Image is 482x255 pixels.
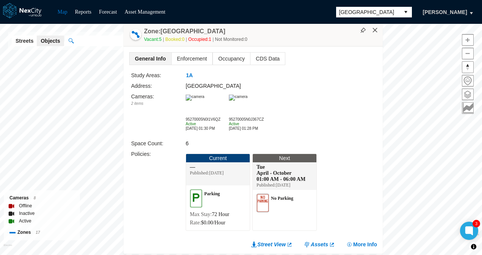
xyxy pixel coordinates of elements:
[186,95,204,101] img: camera
[353,241,377,248] span: More Info
[471,243,476,251] span: Toggle attribution
[462,102,474,114] button: Key metrics
[462,61,474,73] button: Reset bearing to north
[75,9,92,15] a: Reports
[415,6,475,19] button: [PERSON_NAME]
[19,202,32,210] label: Offline
[229,95,247,101] img: camera
[131,72,161,78] label: Study Areas:
[9,229,74,236] div: Zones
[257,241,286,248] span: Street View
[462,48,473,59] span: Zoom out
[125,9,166,15] a: Asset Management
[130,53,171,65] span: General Info
[423,8,467,16] span: [PERSON_NAME]
[186,117,224,122] div: 95270005N0I1V6QZ
[131,101,186,107] div: 2 items
[3,244,12,253] a: Mapbox homepage
[469,242,478,251] button: Toggle attribution
[131,83,152,89] label: Address:
[186,82,309,90] div: [GEOGRAPHIC_DATA]
[304,241,335,248] a: Assets
[400,7,412,17] button: select
[58,9,67,15] a: Map
[229,126,267,131] div: [DATE] 01:28 PM
[339,8,397,16] span: [GEOGRAPHIC_DATA]
[19,210,34,217] label: Inactive
[229,117,267,122] div: 95270005N0J367CZ
[186,72,193,79] span: 1A
[462,75,474,87] button: Home
[9,194,74,202] div: Cameras
[229,122,239,126] span: Active
[172,53,212,65] span: Enforcement
[186,139,309,148] div: 6
[16,37,33,45] span: Streets
[144,37,165,42] span: Vacant: 5
[360,28,366,33] img: svg%3e
[37,36,64,46] button: Objects
[36,230,40,235] span: 17
[213,53,250,65] span: Occupancy
[372,27,379,34] button: Close popup
[346,241,377,248] button: More Info
[34,196,36,200] span: 8
[462,48,474,59] button: Zoom out
[19,217,31,225] label: Active
[186,126,224,131] div: [DATE] 01:30 PM
[186,72,193,79] button: 1A
[250,53,285,65] span: CDS Data
[462,62,473,73] span: Reset bearing to north
[462,89,474,100] button: Layers management
[41,37,60,45] span: Objects
[144,27,225,36] h4: Zone: [GEOGRAPHIC_DATA]
[131,93,154,100] label: Cameras :
[12,36,37,46] button: Streets
[462,34,474,46] button: Zoom in
[311,241,328,248] span: Assets
[131,151,151,157] label: Policies :
[99,9,117,15] a: Forecast
[251,241,293,248] a: Street View
[131,140,163,146] label: Space Count:
[473,220,480,227] div: 3
[215,37,247,42] span: Not Monitored: 0
[188,37,215,42] span: Occupied: 1
[165,37,188,42] span: Booked: 0
[186,122,196,126] span: Active
[462,34,473,45] span: Zoom in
